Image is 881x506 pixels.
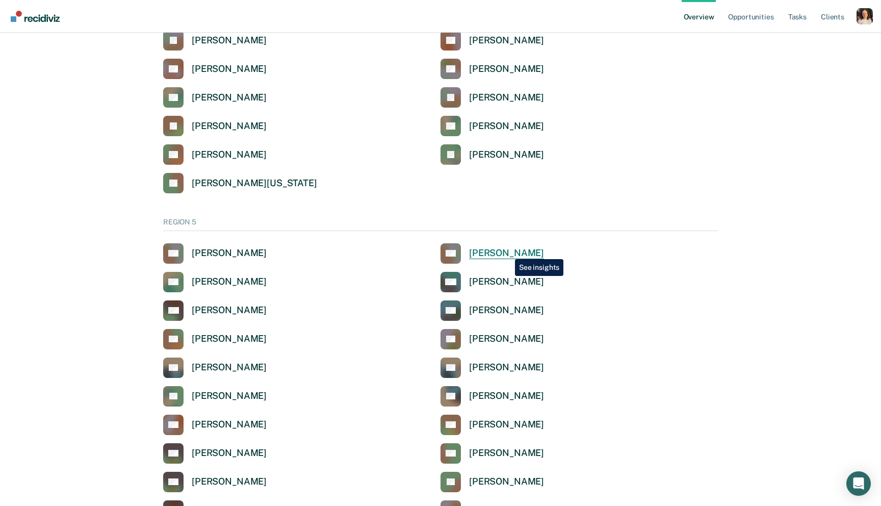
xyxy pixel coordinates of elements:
[163,415,267,435] a: [PERSON_NAME]
[163,243,267,264] a: [PERSON_NAME]
[846,471,871,496] div: Open Intercom Messenger
[469,35,544,46] div: [PERSON_NAME]
[192,333,267,345] div: [PERSON_NAME]
[469,276,544,288] div: [PERSON_NAME]
[192,178,317,189] div: [PERSON_NAME][US_STATE]
[192,247,267,259] div: [PERSON_NAME]
[192,305,267,316] div: [PERSON_NAME]
[469,476,544,488] div: [PERSON_NAME]
[440,116,544,136] a: [PERSON_NAME]
[163,218,718,231] div: REGION 5
[163,87,267,108] a: [PERSON_NAME]
[163,173,317,193] a: [PERSON_NAME][US_STATE]
[163,386,267,407] a: [PERSON_NAME]
[469,390,544,402] div: [PERSON_NAME]
[192,390,267,402] div: [PERSON_NAME]
[440,415,544,435] a: [PERSON_NAME]
[163,144,267,165] a: [PERSON_NAME]
[163,358,267,378] a: [PERSON_NAME]
[440,272,544,292] a: [PERSON_NAME]
[163,472,267,492] a: [PERSON_NAME]
[469,305,544,316] div: [PERSON_NAME]
[163,443,267,464] a: [PERSON_NAME]
[163,30,267,50] a: [PERSON_NAME]
[469,149,544,161] div: [PERSON_NAME]
[440,472,544,492] a: [PERSON_NAME]
[163,300,267,321] a: [PERSON_NAME]
[469,120,544,132] div: [PERSON_NAME]
[440,300,544,321] a: [PERSON_NAME]
[192,63,267,75] div: [PERSON_NAME]
[192,35,267,46] div: [PERSON_NAME]
[440,30,544,50] a: [PERSON_NAME]
[440,329,544,349] a: [PERSON_NAME]
[163,329,267,349] a: [PERSON_NAME]
[440,87,544,108] a: [PERSON_NAME]
[192,362,267,373] div: [PERSON_NAME]
[192,120,267,132] div: [PERSON_NAME]
[440,144,544,165] a: [PERSON_NAME]
[192,92,267,104] div: [PERSON_NAME]
[440,243,544,264] a: [PERSON_NAME]
[469,333,544,345] div: [PERSON_NAME]
[163,272,267,292] a: [PERSON_NAME]
[469,92,544,104] div: [PERSON_NAME]
[163,59,267,79] a: [PERSON_NAME]
[192,447,267,459] div: [PERSON_NAME]
[11,11,60,22] img: Recidiviz
[469,247,544,259] div: [PERSON_NAME]
[469,447,544,459] div: [PERSON_NAME]
[440,443,544,464] a: [PERSON_NAME]
[469,63,544,75] div: [PERSON_NAME]
[469,362,544,373] div: [PERSON_NAME]
[163,116,267,136] a: [PERSON_NAME]
[440,358,544,378] a: [PERSON_NAME]
[440,386,544,407] a: [PERSON_NAME]
[192,419,267,431] div: [PERSON_NAME]
[192,149,267,161] div: [PERSON_NAME]
[469,419,544,431] div: [PERSON_NAME]
[857,8,873,24] button: Profile dropdown button
[192,276,267,288] div: [PERSON_NAME]
[440,59,544,79] a: [PERSON_NAME]
[192,476,267,488] div: [PERSON_NAME]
